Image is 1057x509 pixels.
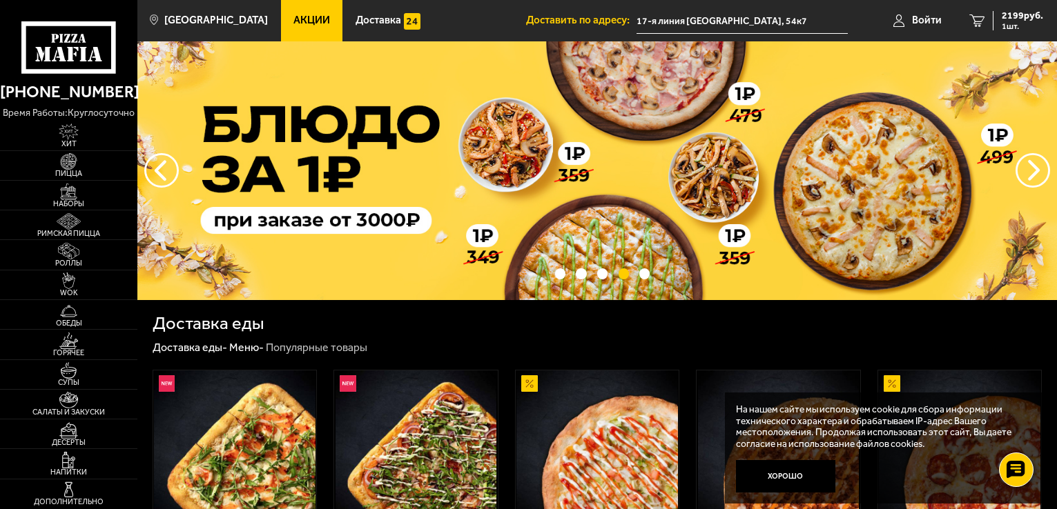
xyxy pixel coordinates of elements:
button: точки переключения [597,268,608,279]
div: Популярные товары [266,341,367,355]
a: Меню- [229,341,264,354]
img: Акционный [521,375,538,392]
img: Новинка [159,375,175,392]
p: На нашем сайте мы используем cookie для сбора информации технического характера и обрабатываем IP... [736,403,1022,449]
button: точки переключения [576,268,586,279]
button: точки переключения [555,268,565,279]
button: точки переключения [639,268,650,279]
h1: Доставка еды [153,315,264,332]
button: следующий [144,153,179,188]
span: 1 шт. [1002,22,1043,30]
span: [GEOGRAPHIC_DATA] [164,15,268,26]
img: 15daf4d41897b9f0e9f617042186c801.svg [404,13,420,30]
span: Акции [293,15,330,26]
button: Хорошо [736,460,835,493]
a: Доставка еды- [153,341,227,354]
span: Доставить по адресу: [526,15,637,26]
img: Акционный [884,375,900,392]
span: Россия, Санкт-Петербург, 17-я линия Васильевского острова, 54к7 [637,8,848,34]
span: 2199 руб. [1002,11,1043,21]
button: точки переключения [619,268,629,279]
img: Новинка [340,375,356,392]
span: Доставка [356,15,401,26]
span: Войти [912,15,942,26]
input: Ваш адрес доставки [637,8,848,34]
button: предыдущий [1016,153,1050,188]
